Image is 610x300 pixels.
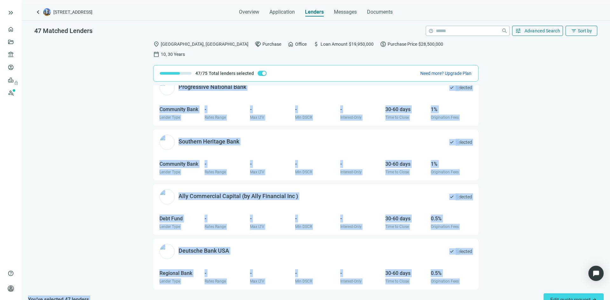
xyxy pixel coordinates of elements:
div: - [295,105,336,113]
div: Community Bank [159,105,201,113]
span: location_on [153,41,159,47]
div: - [250,215,291,223]
div: 30-60 days [385,105,427,113]
div: - [205,215,246,223]
span: help [429,29,433,33]
span: Office [295,41,307,48]
span: Lender Type [159,279,180,283]
div: Community Bank [159,160,201,168]
span: Time to Close [385,224,409,229]
span: 47 Matched Lenders [34,27,92,35]
span: home [288,41,294,47]
span: Lender Type [159,115,180,120]
button: filter_listSort by [566,26,597,36]
span: Origination Fees [431,170,459,174]
span: help [8,270,14,277]
span: Selected [456,193,472,200]
span: Need more? Upgrade Plan [420,71,471,76]
div: - [340,269,382,277]
span: Rates Range [205,224,226,229]
img: deal-logo [43,8,51,16]
div: Open Intercom Messenger [588,266,604,281]
div: - [340,215,382,223]
div: 30-60 days [385,160,427,168]
div: Ally Commercial Capital (by Ally Financial Inc ) [179,192,298,200]
span: check [449,140,454,145]
span: Max LTV [250,170,264,174]
div: - [295,215,336,223]
span: Lender Type [159,170,180,174]
span: Max LTV [250,115,264,120]
button: tuneAdvanced Search [512,26,563,36]
span: Rates Range [205,279,226,283]
span: Purchase [262,41,281,48]
span: Application [269,9,295,15]
span: Interest-Only [340,224,362,229]
span: Overview [239,9,259,15]
span: [GEOGRAPHIC_DATA], [GEOGRAPHIC_DATA] [161,41,248,48]
img: 1742b33e-af57-40c2-9749-1e6753ecdf36 [159,244,175,259]
span: $19,950,000 [349,41,374,48]
span: Origination Fees [431,115,459,120]
span: Origination Fees [431,279,459,283]
span: Origination Fees [431,224,459,229]
div: - [340,160,382,168]
div: - [205,105,246,113]
span: paid [380,41,386,47]
span: Total lenders selected [209,70,254,77]
div: - [205,269,246,277]
span: 47/75 [195,70,207,77]
span: calendar_today [153,51,159,57]
span: check [449,249,454,254]
span: person [8,285,14,292]
span: Max LTV [250,279,264,283]
span: filter_list [571,28,577,34]
span: handshake [255,41,261,47]
img: 4ae46a1a-b76c-4a12-8a43-5db30a467832 [159,80,175,95]
span: Lenders [305,9,324,15]
span: Messages [334,9,357,15]
span: Min DSCR [295,115,312,120]
div: 30-60 days [385,269,427,277]
div: - [205,160,246,168]
span: check [449,85,454,90]
span: Sort by [578,28,592,33]
span: Interest-Only [340,279,362,283]
span: tune [515,28,521,34]
span: Rates Range [205,115,226,120]
div: 1% [431,160,472,168]
div: Debt Fund [159,215,201,223]
div: Purchase Price [380,41,443,47]
div: 1% [431,105,472,113]
div: Southern Heritage Bank [179,138,239,146]
a: keyboard_arrow_left [34,8,42,16]
div: Progressive National Bank [179,83,246,91]
span: Time to Close [385,115,409,120]
div: - [250,269,291,277]
button: Need more? Upgrade Plan [420,70,472,77]
div: 30-60 days [385,215,427,223]
div: - [295,160,336,168]
span: Interest-Only [340,115,362,120]
img: 6c40ddf9-8141-45da-b156-0a96a48bf26c [159,189,175,204]
span: check [449,194,454,199]
span: Documents [367,9,393,15]
span: $28,500,000 [418,41,443,48]
div: Regional Bank [159,269,201,277]
span: [STREET_ADDRESS] [53,9,92,15]
span: Min DSCR [295,170,312,174]
span: Selected [456,248,472,255]
button: keyboard_double_arrow_right [7,9,15,17]
div: - [340,105,382,113]
span: attach_money [313,41,319,47]
div: - [250,105,291,113]
span: Time to Close [385,279,409,283]
span: Selected [456,84,472,91]
span: Interest-Only [340,170,362,174]
span: Min DSCR [295,224,312,229]
span: 10, 30 Years [161,51,185,58]
div: - [250,160,291,168]
span: Rates Range [205,170,226,174]
div: Deutsche Bank USA [179,247,229,255]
